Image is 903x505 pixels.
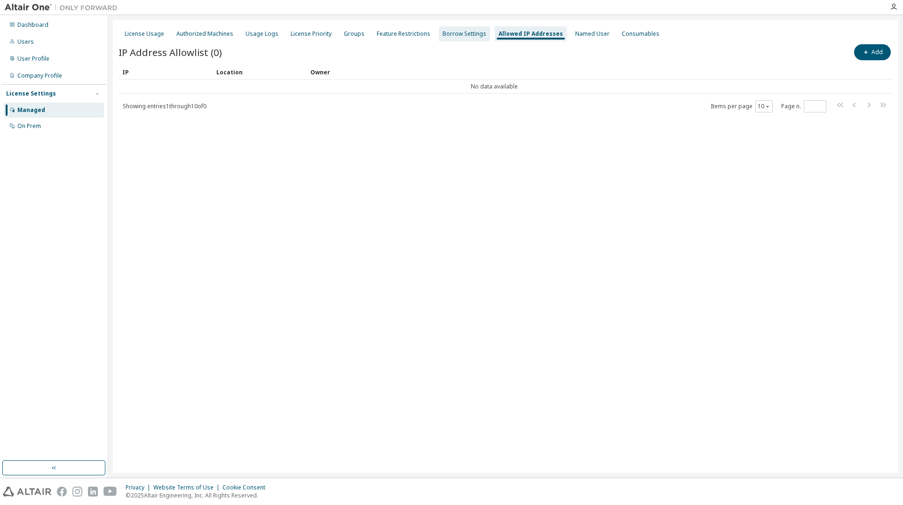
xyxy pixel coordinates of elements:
div: License Usage [125,30,164,38]
button: 10 [758,103,770,110]
div: Users [17,38,34,46]
div: License Settings [6,90,56,97]
div: Company Profile [17,72,62,80]
div: User Profile [17,55,49,63]
td: No data available [119,80,870,94]
img: instagram.svg [72,487,82,497]
div: Location [216,64,303,80]
div: Cookie Consent [222,484,271,491]
div: Feature Restrictions [377,30,430,38]
div: Usage Logs [246,30,278,38]
img: altair_logo.svg [3,487,51,497]
div: Website Terms of Use [153,484,222,491]
div: Consumables [622,30,659,38]
span: Items per page [711,100,773,112]
img: facebook.svg [57,487,67,497]
div: Dashboard [17,21,48,29]
img: Altair One [5,3,122,12]
div: Named User [575,30,610,38]
span: Page n. [781,100,826,112]
div: Allowed IP Addresses [499,30,563,38]
div: Privacy [126,484,153,491]
div: Groups [344,30,364,38]
p: © 2025 Altair Engineering, Inc. All Rights Reserved. [126,491,271,499]
img: linkedin.svg [88,487,98,497]
div: Borrow Settings [443,30,486,38]
div: License Priority [291,30,332,38]
div: Owner [310,64,866,80]
div: On Prem [17,122,41,130]
div: Managed [17,106,45,114]
div: IP [122,64,209,80]
button: Add [854,44,891,60]
span: IP Address Allowlist (0) [119,46,222,59]
div: Authorized Machines [176,30,233,38]
img: youtube.svg [103,487,117,497]
span: Showing entries 1 through 10 of 0 [123,102,206,110]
